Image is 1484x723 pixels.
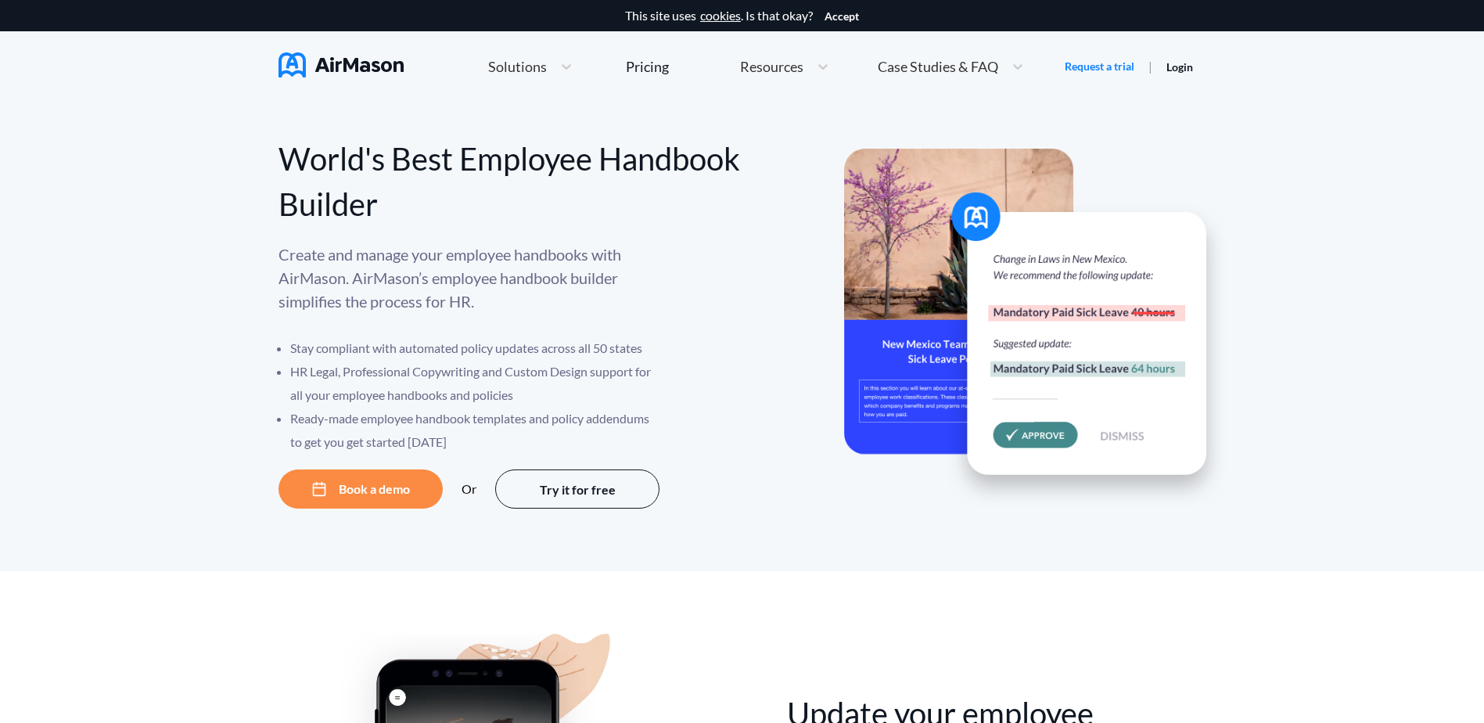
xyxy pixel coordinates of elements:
a: Login [1166,60,1193,74]
button: Accept cookies [825,10,859,23]
div: Or [462,482,476,496]
img: hero-banner [844,149,1227,508]
p: Create and manage your employee handbooks with AirMason. AirMason’s employee handbook builder sim... [278,243,662,313]
span: Solutions [488,59,547,74]
li: Stay compliant with automated policy updates across all 50 states [290,336,662,360]
a: Request a trial [1065,59,1134,74]
span: Case Studies & FAQ [878,59,998,74]
button: Try it for free [495,469,659,509]
div: World's Best Employee Handbook Builder [278,136,742,227]
a: cookies [700,9,741,23]
li: HR Legal, Professional Copywriting and Custom Design support for all your employee handbooks and ... [290,360,662,407]
a: Pricing [626,52,669,81]
li: Ready-made employee handbook templates and policy addendums to get you get started [DATE] [290,407,662,454]
button: Book a demo [278,469,443,509]
div: Pricing [626,59,669,74]
span: Resources [740,59,803,74]
span: | [1148,59,1152,74]
img: AirMason Logo [278,52,404,77]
